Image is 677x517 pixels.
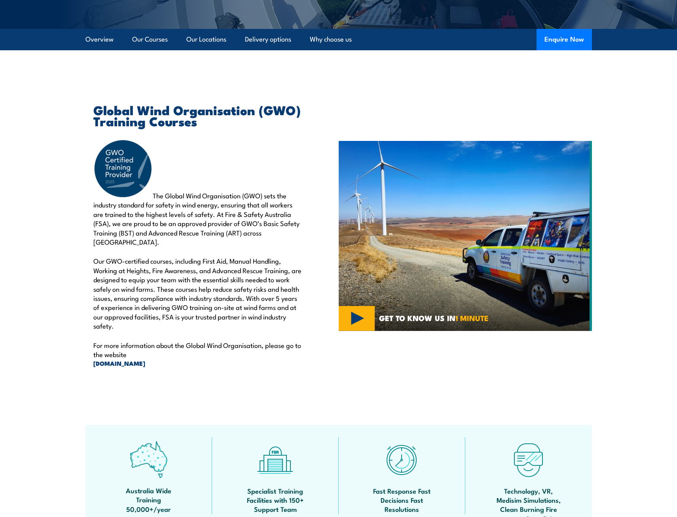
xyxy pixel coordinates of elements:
a: Overview [85,29,114,50]
img: Global Wind Organisation (GWO) COURSES (3) [339,141,592,331]
a: [DOMAIN_NAME] [93,359,302,368]
a: Why choose us [310,29,352,50]
img: tech-icon [510,441,547,479]
h2: Global Wind Organisation (GWO) Training Courses [93,104,302,126]
a: Delivery options [245,29,291,50]
p: For more information about the Global Wind Organisation, please go to the website [93,340,302,368]
a: Our Locations [186,29,226,50]
span: Specialist Training Facilities with 150+ Support Team [240,486,311,514]
span: Australia Wide Training 50,000+/year [113,486,184,513]
span: Fast Response Fast Decisions Fast Resolutions [366,486,438,514]
img: facilities-icon [256,441,294,479]
p: The Global Wind Organisation (GWO) sets the industry standard for safety in wind energy, ensuring... [93,139,302,246]
strong: 1 MINUTE [455,312,489,323]
a: Our Courses [132,29,168,50]
p: Our GWO-certified courses, including First Aid, Manual Handling, Working at Heights, Fire Awarene... [93,256,302,330]
img: auswide-icon [130,441,167,479]
img: fast-icon [383,441,421,479]
button: Enquire Now [537,29,592,50]
span: GET TO KNOW US IN [379,314,489,321]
